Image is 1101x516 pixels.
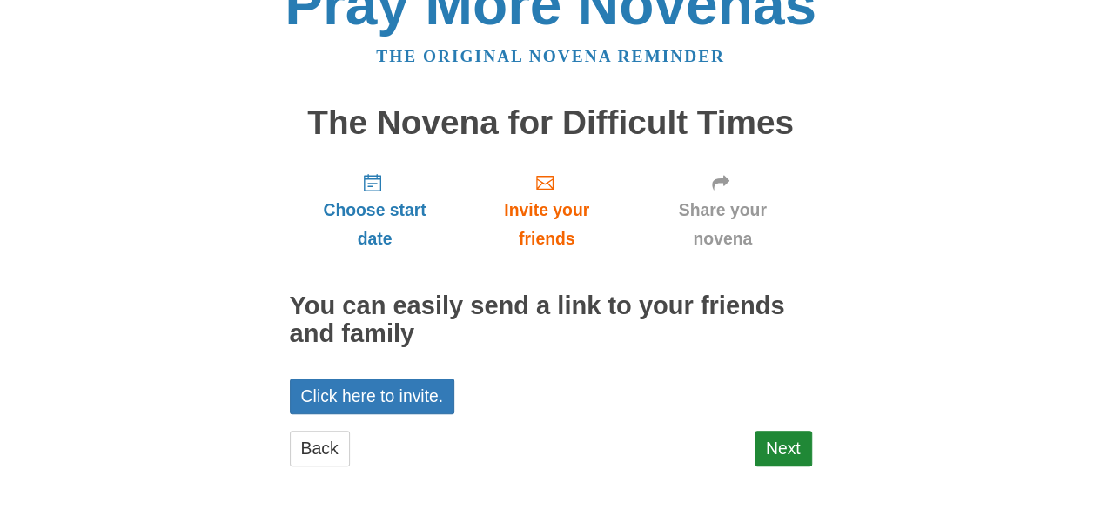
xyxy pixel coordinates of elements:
a: Next [755,431,812,466]
span: Invite your friends [477,196,615,253]
a: The original novena reminder [376,47,725,65]
a: Click here to invite. [290,379,455,414]
a: Invite your friends [460,158,633,262]
h2: You can easily send a link to your friends and family [290,292,812,348]
a: Share your novena [634,158,812,262]
a: Back [290,431,350,466]
span: Choose start date [307,196,443,253]
h1: The Novena for Difficult Times [290,104,812,142]
span: Share your novena [651,196,795,253]
a: Choose start date [290,158,460,262]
